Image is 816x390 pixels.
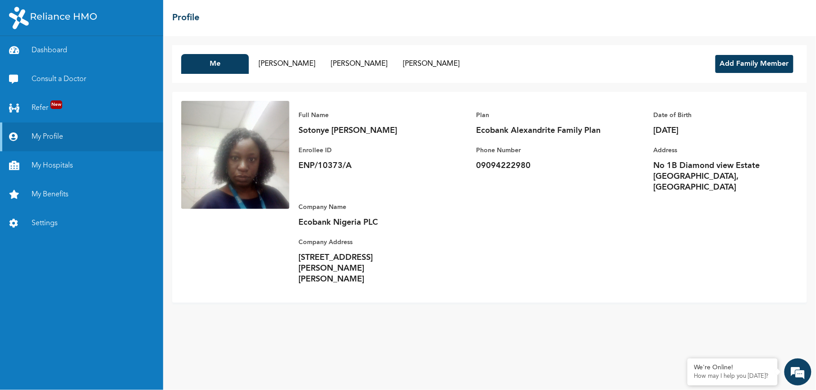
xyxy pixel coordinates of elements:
p: How may I help you today? [694,373,771,380]
p: [STREET_ADDRESS][PERSON_NAME][PERSON_NAME] [298,252,425,285]
button: [PERSON_NAME] [325,54,393,74]
div: Chat with us now [47,50,151,62]
h2: Profile [172,11,199,25]
p: 09094222980 [476,160,602,171]
p: Phone Number [476,145,602,156]
p: Enrollee ID [298,145,425,156]
p: ENP/10373/A [298,160,425,171]
p: Date of Birth [654,110,780,121]
p: Plan [476,110,602,121]
p: Ecobank Nigeria PLC [298,217,425,228]
p: [DATE] [654,125,780,136]
span: Conversation [5,321,88,327]
button: [PERSON_NAME] [253,54,321,74]
img: RelianceHMO's Logo [9,7,97,29]
p: Full Name [298,110,425,121]
div: Minimize live chat window [148,5,170,26]
img: d_794563401_company_1708531726252_794563401 [17,45,37,68]
p: Address [654,145,780,156]
span: We're online! [52,127,124,218]
div: FAQs [88,305,172,333]
span: New [50,100,62,109]
button: [PERSON_NAME] [398,54,465,74]
p: Company Address [298,237,425,248]
div: We're Online! [694,364,771,372]
p: Sotonye [PERSON_NAME] [298,125,425,136]
button: Add Family Member [715,55,793,73]
p: No 1B Diamond view Estate [GEOGRAPHIC_DATA], [GEOGRAPHIC_DATA] [654,160,780,193]
p: Company Name [298,202,425,213]
button: Me [181,54,249,74]
p: Ecobank Alexandrite Family Plan [476,125,602,136]
img: Enrollee [181,101,289,209]
textarea: Type your message and hit 'Enter' [5,274,172,305]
